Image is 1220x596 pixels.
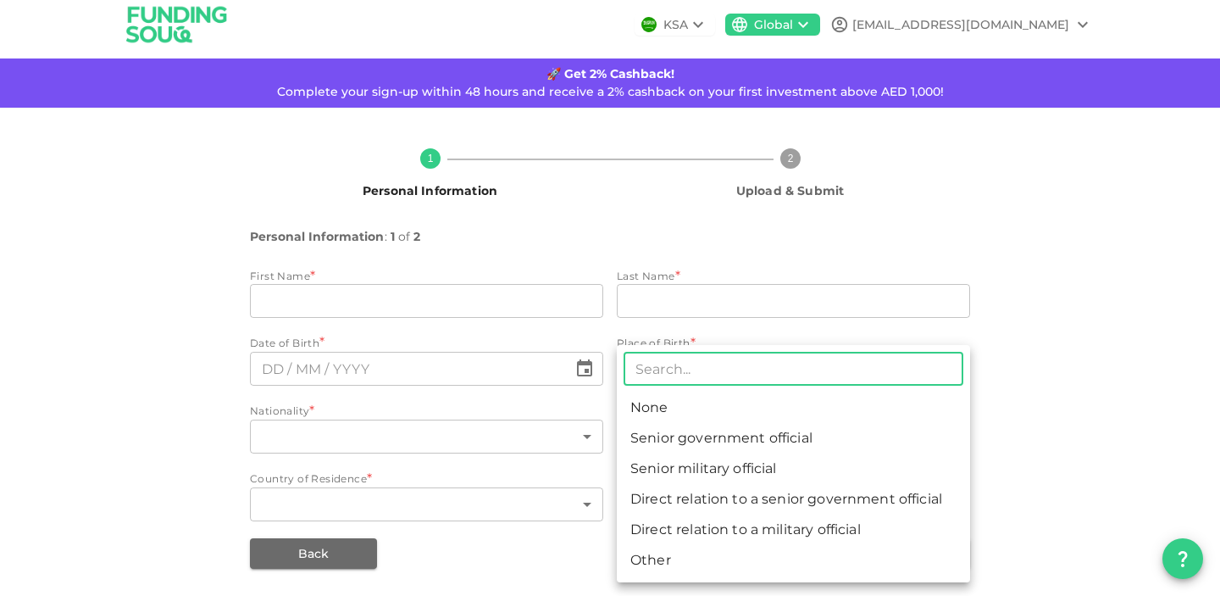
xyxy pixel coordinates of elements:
[624,352,963,386] input: Search...
[617,454,970,484] li: Senior military official
[617,393,970,423] li: None
[617,545,970,576] li: Other
[617,423,970,454] li: Senior government official
[617,484,970,515] li: Direct relation to a senior government official
[617,515,970,545] li: Direct relation to a military official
